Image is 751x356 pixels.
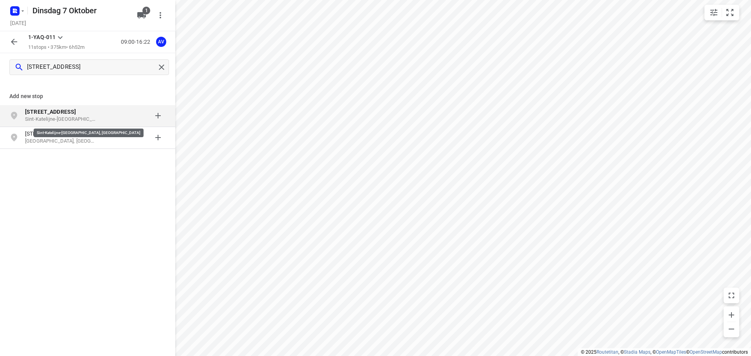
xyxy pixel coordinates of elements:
[704,5,739,20] div: small contained button group
[25,138,97,145] p: [GEOGRAPHIC_DATA], [GEOGRAPHIC_DATA]
[156,37,166,47] div: AV
[28,33,56,41] p: 1-YAQ-011
[134,7,149,23] button: 1
[121,38,153,46] p: 09:00-16:22
[690,349,722,355] a: OpenStreetMap
[27,61,156,73] input: Add or search stops within route
[706,5,722,20] button: Map settings
[596,349,618,355] a: Routetitan
[29,4,131,17] h5: Dinsdag 7 Oktober
[28,44,84,51] p: 11 stops • 375km • 6h52m
[9,92,166,100] p: Add new stop
[142,7,150,14] span: 1
[722,5,738,20] button: Fit zoom
[656,349,686,355] a: OpenMapTiles
[581,349,748,355] li: © 2025 , © , © © contributors
[25,130,97,138] p: [STREET_ADDRESS]
[25,109,76,115] b: [STREET_ADDRESS]
[153,34,169,50] button: AV
[25,116,97,123] p: Sint-Katelijne-[GEOGRAPHIC_DATA], [GEOGRAPHIC_DATA]
[624,349,650,355] a: Stadia Maps
[7,18,29,27] h5: [DATE]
